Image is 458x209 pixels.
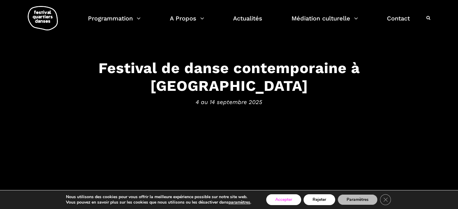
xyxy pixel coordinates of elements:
h3: Festival de danse contemporaine à [GEOGRAPHIC_DATA] [42,59,416,95]
button: Close GDPR Cookie Banner [380,194,391,205]
span: 4 au 14 septembre 2025 [42,97,416,106]
p: Nous utilisons des cookies pour vous offrir la meilleure expérience possible sur notre site web. [66,194,251,200]
p: Vous pouvez en savoir plus sur les cookies que nous utilisons ou les désactiver dans . [66,200,251,205]
a: Programmation [88,13,141,31]
button: paramètres [229,200,250,205]
img: logo-fqd-med [28,6,58,30]
a: Actualités [233,13,262,31]
a: Médiation culturelle [291,13,358,31]
a: Contact [387,13,410,31]
button: Rejeter [304,194,335,205]
button: Accepter [266,194,301,205]
button: Paramètres [338,194,378,205]
a: A Propos [170,13,204,31]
